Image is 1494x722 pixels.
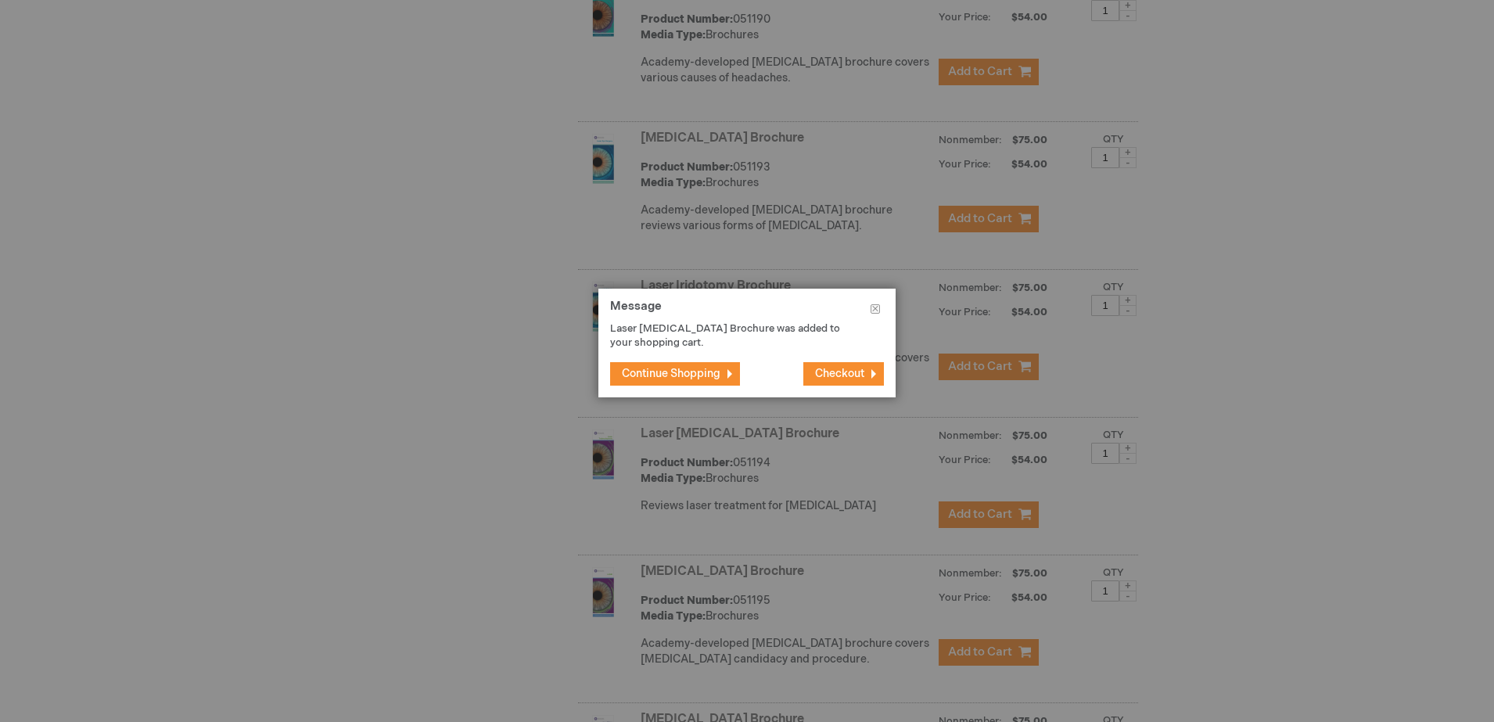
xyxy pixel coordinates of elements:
p: Laser [MEDICAL_DATA] Brochure was added to your shopping cart. [610,321,860,350]
button: Continue Shopping [610,362,740,386]
span: Checkout [815,367,864,380]
span: Continue Shopping [622,367,720,380]
button: Checkout [803,362,884,386]
h1: Message [610,300,884,321]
